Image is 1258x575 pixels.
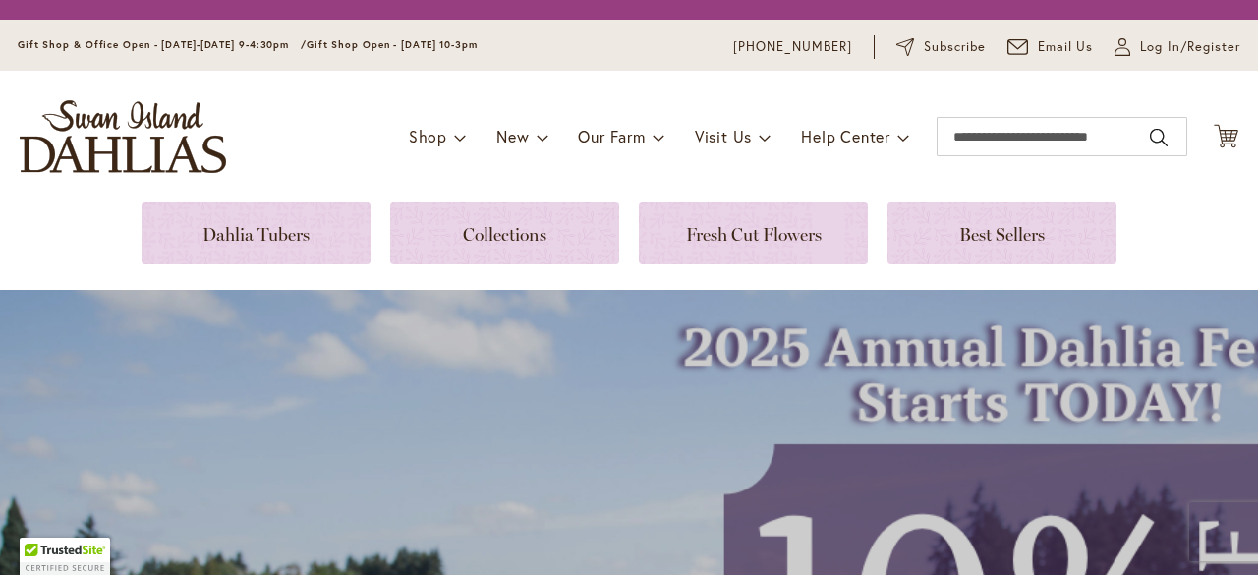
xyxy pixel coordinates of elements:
[20,100,226,173] a: store logo
[1007,37,1094,57] a: Email Us
[20,538,110,575] div: TrustedSite Certified
[496,126,529,146] span: New
[1140,37,1240,57] span: Log In/Register
[578,126,645,146] span: Our Farm
[1038,37,1094,57] span: Email Us
[896,37,986,57] a: Subscribe
[801,126,890,146] span: Help Center
[733,37,852,57] a: [PHONE_NUMBER]
[18,38,307,51] span: Gift Shop & Office Open - [DATE]-[DATE] 9-4:30pm /
[1150,122,1168,153] button: Search
[307,38,478,51] span: Gift Shop Open - [DATE] 10-3pm
[1115,37,1240,57] a: Log In/Register
[695,126,752,146] span: Visit Us
[924,37,986,57] span: Subscribe
[409,126,447,146] span: Shop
